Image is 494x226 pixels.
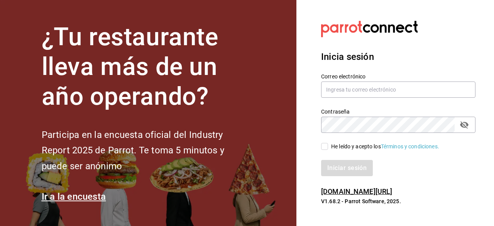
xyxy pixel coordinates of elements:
[321,109,475,114] label: Contraseña
[331,143,439,151] div: He leído y acepto los
[42,191,106,202] a: Ir a la encuesta
[321,187,392,195] a: [DOMAIN_NAME][URL]
[321,197,475,205] p: V1.68.2 - Parrot Software, 2025.
[321,82,475,98] input: Ingresa tu correo electrónico
[321,74,475,79] label: Correo electrónico
[42,127,250,174] h2: Participa en la encuesta oficial del Industry Report 2025 de Parrot. Te toma 5 minutos y puede se...
[321,50,475,64] h3: Inicia sesión
[458,118,471,131] button: passwordField
[42,22,250,111] h1: ¿Tu restaurante lleva más de un año operando?
[381,143,439,150] a: Términos y condiciones.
